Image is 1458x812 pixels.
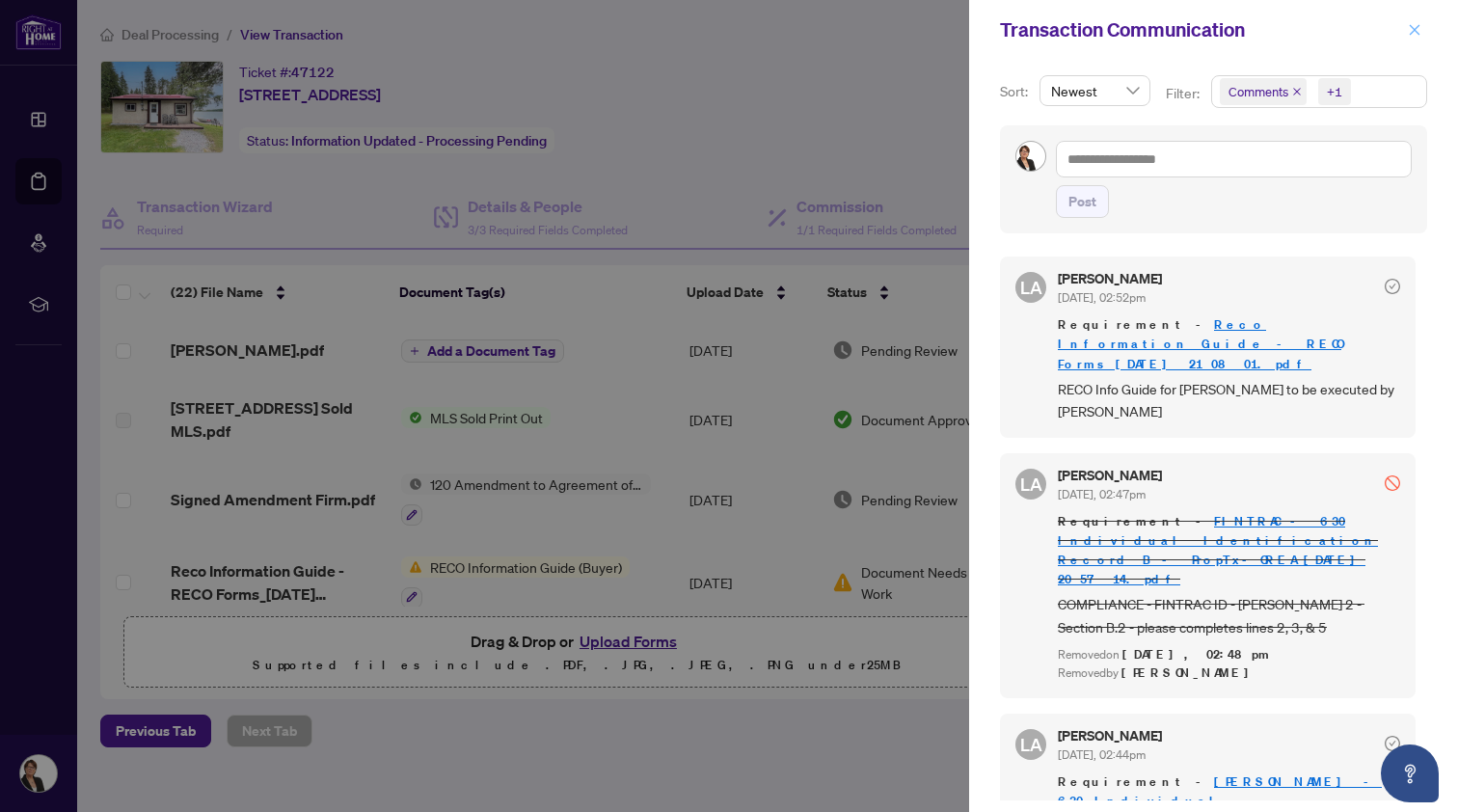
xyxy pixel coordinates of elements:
[1327,82,1342,101] div: +1
[1000,15,1402,44] div: Transaction Communication
[1058,469,1162,482] h5: [PERSON_NAME]
[1016,142,1045,171] img: Profile Icon
[1056,185,1109,218] button: Post
[1058,272,1162,285] h5: [PERSON_NAME]
[1058,290,1146,305] span: [DATE], 02:52pm
[1381,744,1439,802] button: Open asap
[1166,83,1202,104] p: Filter:
[1385,736,1400,751] span: check-circle
[1058,315,1400,373] span: Requirement -
[1058,729,1162,743] h5: [PERSON_NAME]
[1058,593,1400,638] span: COMPLIANCE - FINTRAC ID - [PERSON_NAME] 2 - Section B.2 - please completes lines 2, 3, & 5
[1292,87,1302,96] span: close
[1408,23,1421,37] span: close
[1058,487,1146,501] span: [DATE], 02:47pm
[1220,78,1307,105] span: Comments
[1385,279,1400,294] span: check-circle
[1020,731,1042,758] span: LA
[1058,512,1400,589] span: Requirement -
[1058,316,1341,371] a: Reco Information Guide - RECO Forms_[DATE] 21_08_01.pdf
[1228,82,1288,101] span: Comments
[1020,471,1042,498] span: LA
[1121,664,1259,681] span: [PERSON_NAME]
[1058,378,1400,423] span: RECO Info Guide for [PERSON_NAME] to be executed by [PERSON_NAME]
[1058,513,1378,587] a: FINTRAC - 630 Individual Identification Record B - PropTx-OREA_[DATE] 20_57_14.pdf
[1122,646,1272,663] span: [DATE], 02:48pm
[1058,664,1400,683] div: Removed by
[1000,81,1032,102] p: Sort:
[1058,747,1146,762] span: [DATE], 02:44pm
[1385,475,1400,491] span: stop
[1051,76,1139,105] span: Newest
[1020,274,1042,301] span: LA
[1058,646,1400,664] div: Removed on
